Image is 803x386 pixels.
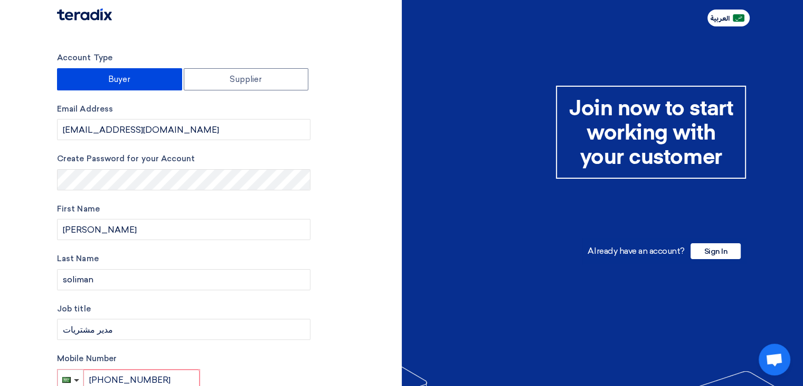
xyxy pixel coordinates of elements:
label: Create Password for your Account [57,153,310,165]
label: Buyer [57,68,182,90]
label: Supplier [184,68,309,90]
label: Mobile Number [57,353,310,365]
input: Enter your job title... [57,319,310,340]
input: Last Name... [57,269,310,290]
input: Enter your business email... [57,119,310,140]
span: العربية [710,15,730,22]
div: Join now to start working with your customer [556,86,746,179]
a: Sign In [691,246,741,256]
img: ar-AR.png [733,14,744,22]
label: Account Type [57,52,310,64]
label: Job title [57,303,310,315]
img: Teradix logo [57,8,112,21]
span: Sign In [691,243,741,259]
label: Email Address [57,103,310,115]
label: Last Name [57,253,310,265]
button: العربية [707,10,750,26]
input: Enter your first name... [57,219,310,240]
label: First Name [57,203,310,215]
span: Already have an account? [588,246,684,256]
a: دردشة مفتوحة [759,344,790,375]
